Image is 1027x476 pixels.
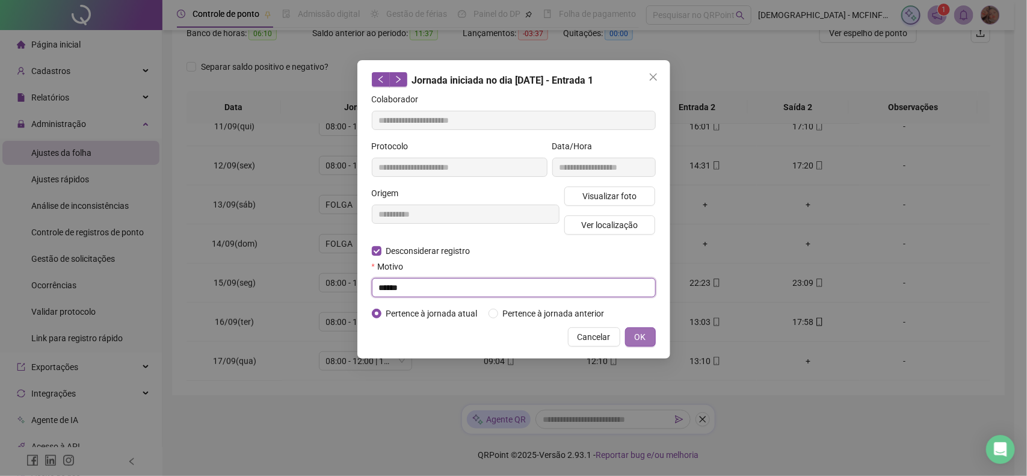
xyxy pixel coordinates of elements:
[582,190,637,203] span: Visualizar foto
[568,327,620,347] button: Cancelar
[372,93,427,106] label: Colaborador
[498,307,609,320] span: Pertence à jornada anterior
[372,140,416,153] label: Protocolo
[372,72,656,88] div: Jornada iniciada no dia [DATE] - Entrada 1
[552,140,600,153] label: Data/Hora
[372,72,390,87] button: left
[578,330,611,344] span: Cancelar
[644,67,663,87] button: Close
[625,327,656,347] button: OK
[635,330,646,344] span: OK
[389,72,407,87] button: right
[381,244,475,258] span: Desconsiderar registro
[581,218,638,232] span: Ver localização
[372,260,411,273] label: Motivo
[649,72,658,82] span: close
[372,187,407,200] label: Origem
[381,307,483,320] span: Pertence à jornada atual
[564,187,656,206] button: Visualizar foto
[377,75,385,84] span: left
[564,215,656,235] button: Ver localização
[986,435,1015,464] div: Open Intercom Messenger
[394,75,402,84] span: right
